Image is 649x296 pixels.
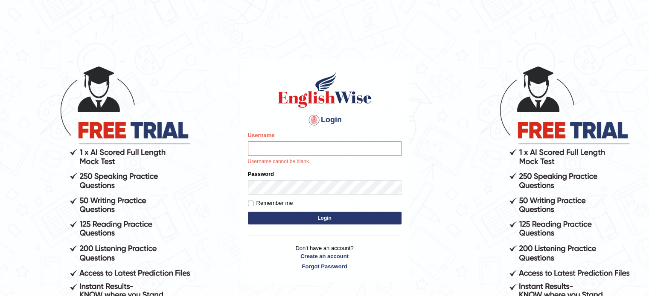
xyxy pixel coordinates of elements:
button: Login [248,212,402,224]
p: Don't have an account? [248,244,402,270]
label: Username [248,131,275,139]
a: Forgot Password [248,262,402,270]
label: Remember me [248,199,293,207]
p: Username cannot be blank. [248,158,402,166]
label: Password [248,170,274,178]
input: Remember me [248,201,253,206]
h4: Login [248,113,402,127]
img: Logo of English Wise sign in for intelligent practice with AI [276,71,373,109]
a: Create an account [248,252,402,260]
